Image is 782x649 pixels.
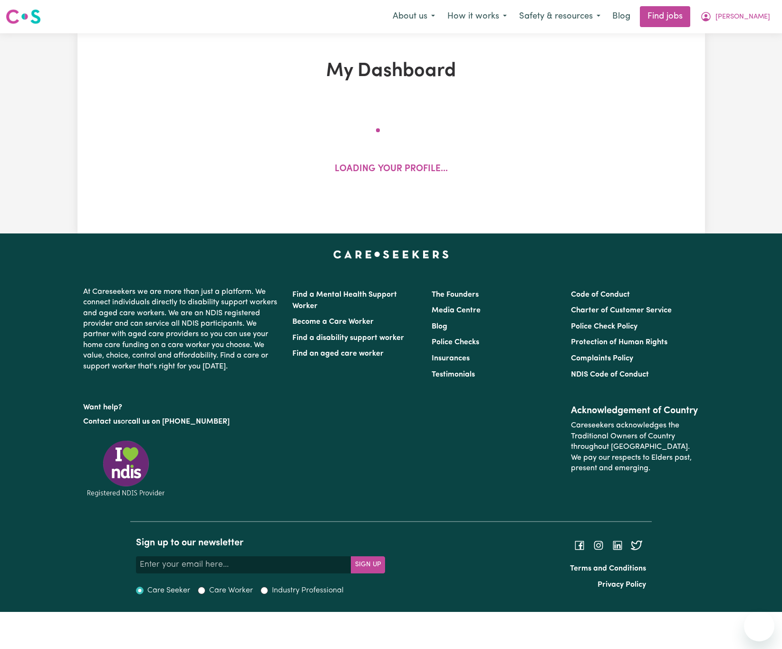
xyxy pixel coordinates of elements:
button: Safety & resources [513,7,607,27]
a: Find jobs [640,6,690,27]
label: Care Seeker [147,585,190,596]
a: Find a Mental Health Support Worker [292,291,397,310]
a: Find a disability support worker [292,334,404,342]
img: Careseekers logo [6,8,41,25]
a: Protection of Human Rights [571,339,667,346]
a: Follow Careseekers on LinkedIn [612,542,623,549]
h1: My Dashboard [188,60,595,83]
iframe: Button to launch messaging window [744,611,774,641]
a: call us on [PHONE_NUMBER] [128,418,230,426]
a: Testimonials [432,371,475,378]
a: Blog [432,323,447,330]
a: Police Checks [432,339,479,346]
a: Media Centre [432,307,481,314]
a: Police Check Policy [571,323,637,330]
a: Code of Conduct [571,291,630,299]
p: Want help? [83,398,281,413]
button: How it works [441,7,513,27]
p: At Careseekers we are more than just a platform. We connect individuals directly to disability su... [83,283,281,376]
a: Charter of Customer Service [571,307,672,314]
a: Follow Careseekers on Facebook [574,542,585,549]
a: Careseekers logo [6,6,41,28]
button: Subscribe [351,556,385,573]
a: Contact us [83,418,121,426]
input: Enter your email here... [136,556,351,573]
a: Blog [607,6,636,27]
label: Industry Professional [272,585,344,596]
label: Care Worker [209,585,253,596]
a: Become a Care Worker [292,318,374,326]
a: Complaints Policy [571,355,633,362]
p: Loading your profile... [335,163,448,176]
img: Registered NDIS provider [83,439,169,498]
h2: Acknowledgement of Country [571,405,699,417]
a: Find an aged care worker [292,350,384,358]
button: My Account [694,7,776,27]
p: or [83,413,281,431]
span: [PERSON_NAME] [715,12,770,22]
button: About us [386,7,441,27]
a: NDIS Code of Conduct [571,371,649,378]
a: Insurances [432,355,470,362]
a: Privacy Policy [598,581,646,589]
a: Follow Careseekers on Instagram [593,542,604,549]
h2: Sign up to our newsletter [136,537,385,549]
a: Terms and Conditions [570,565,646,572]
p: Careseekers acknowledges the Traditional Owners of Country throughout [GEOGRAPHIC_DATA]. We pay o... [571,417,699,477]
a: Careseekers home page [333,251,449,258]
a: Follow Careseekers on Twitter [631,542,642,549]
a: The Founders [432,291,479,299]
